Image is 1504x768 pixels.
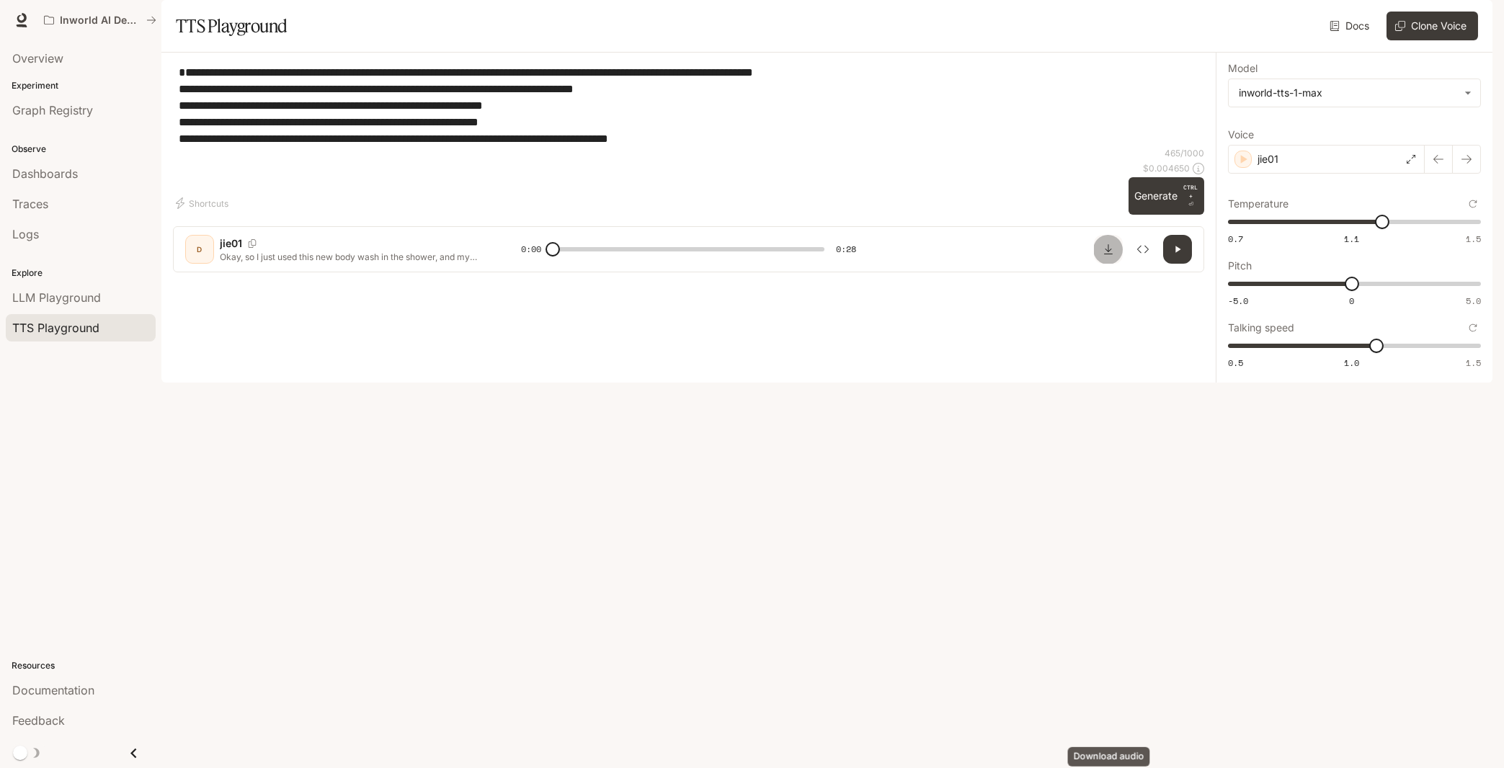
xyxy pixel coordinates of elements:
[836,242,856,256] span: 0:28
[1349,295,1354,307] span: 0
[1228,233,1243,245] span: 0.7
[1344,357,1359,369] span: 1.0
[1165,147,1204,159] p: 465 / 1000
[1466,233,1481,245] span: 1.5
[1129,235,1157,264] button: Inspect
[1228,323,1294,333] p: Talking speed
[1466,295,1481,307] span: 5.0
[1465,320,1481,336] button: Reset to default
[1228,130,1254,140] p: Voice
[1183,183,1198,200] p: CTRL +
[1094,235,1123,264] button: Download audio
[1129,177,1204,215] button: GenerateCTRL +⏎
[188,238,211,261] div: D
[1228,261,1252,271] p: Pitch
[220,236,242,251] p: jie01
[1258,152,1278,166] p: jie01
[173,192,234,215] button: Shortcuts
[1344,233,1359,245] span: 1.1
[1228,295,1248,307] span: -5.0
[1228,199,1289,209] p: Temperature
[1466,357,1481,369] span: 1.5
[1068,747,1150,767] div: Download audio
[242,239,262,248] button: Copy Voice ID
[60,14,141,27] p: Inworld AI Demos
[176,12,288,40] h1: TTS Playground
[1228,357,1243,369] span: 0.5
[1229,79,1480,107] div: inworld-tts-1-max
[37,6,163,35] button: All workspaces
[1387,12,1478,40] button: Clone Voice
[220,251,486,263] p: Okay, so I just used this new body wash in the shower, and my boyfriend was like, "Why are you we...
[1228,63,1258,73] p: Model
[1327,12,1375,40] a: Docs
[1143,162,1190,174] p: $ 0.004650
[1183,183,1198,209] p: ⏎
[521,242,541,256] span: 0:00
[1465,196,1481,212] button: Reset to default
[1239,86,1457,100] div: inworld-tts-1-max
